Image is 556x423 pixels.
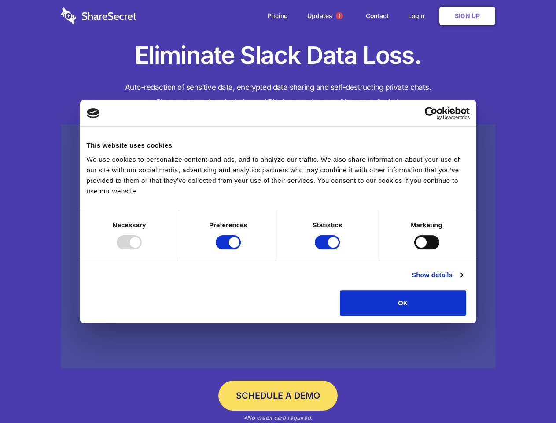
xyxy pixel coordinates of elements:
div: This website uses cookies [87,140,470,151]
a: Wistia video thumbnail [61,124,495,369]
h4: Auto-redaction of sensitive data, encrypted data sharing and self-destructing private chats. Shar... [61,80,495,109]
a: Pricing [258,2,297,30]
strong: Preferences [209,221,247,229]
a: Show details [412,270,463,280]
button: OK [340,290,466,316]
a: Contact [357,2,398,30]
strong: Marketing [411,221,442,229]
a: Sign Up [439,7,495,25]
em: *No credit card required. [243,414,313,421]
strong: Necessary [113,221,146,229]
span: 1 [336,12,343,19]
strong: Statistics [313,221,342,229]
h1: Eliminate Slack Data Loss. [61,40,495,71]
div: We use cookies to personalize content and ads, and to analyze our traffic. We also share informat... [87,154,470,197]
img: logo [87,108,100,118]
img: logo-wordmark-white-trans-d4663122ce5f474addd5e946df7df03e33cb6a1c49d2221995e7729f52c070b2.svg [61,7,136,24]
a: Usercentrics Cookiebot - opens in a new window [393,107,470,120]
a: Login [399,2,438,30]
a: Schedule a Demo [218,381,338,411]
